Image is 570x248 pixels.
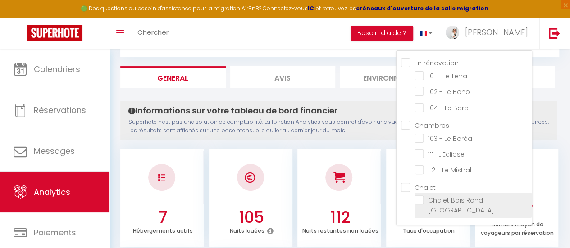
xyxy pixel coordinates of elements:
[403,225,455,234] p: Taux d'occupation
[428,134,474,143] span: 103 - Le Boréal
[34,63,80,75] span: Calendriers
[351,26,413,41] button: Besoin d'aide ?
[439,18,539,49] a: ... [PERSON_NAME]
[340,66,445,88] li: Environnement
[128,106,549,116] h4: Informations sur votre tableau de bord financier
[428,196,494,215] span: Chalet Bois Rond - [GEOGRAPHIC_DATA]
[390,208,467,227] h3: 48.39 %
[158,174,165,181] img: NO IMAGE
[137,27,169,37] span: Chercher
[128,118,549,135] p: Superhote n'est pas une solution de comptabilité. La fonction Analytics vous permet d'avoir une v...
[446,26,459,39] img: ...
[34,104,86,116] span: Réservations
[549,27,560,39] img: logout
[308,5,316,12] a: ICI
[213,208,290,227] h3: 105
[230,225,264,234] p: Nuits louées
[34,145,75,157] span: Messages
[133,225,193,234] p: Hébergements actifs
[34,186,70,198] span: Analytics
[302,208,379,227] h3: 112
[124,208,201,227] h3: 7
[120,66,226,88] li: General
[465,27,528,38] span: [PERSON_NAME]
[302,225,378,234] p: Nuits restantes non louées
[27,25,82,41] img: Super Booking
[481,219,554,237] p: Nombre moyen de voyageurs par réservation
[356,5,488,12] a: créneaux d'ouverture de la salle migration
[428,104,469,113] span: 104 - Le Bora
[230,66,336,88] li: Avis
[7,4,34,31] button: Ouvrir le widget de chat LiveChat
[131,18,175,49] a: Chercher
[34,227,76,238] span: Paiements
